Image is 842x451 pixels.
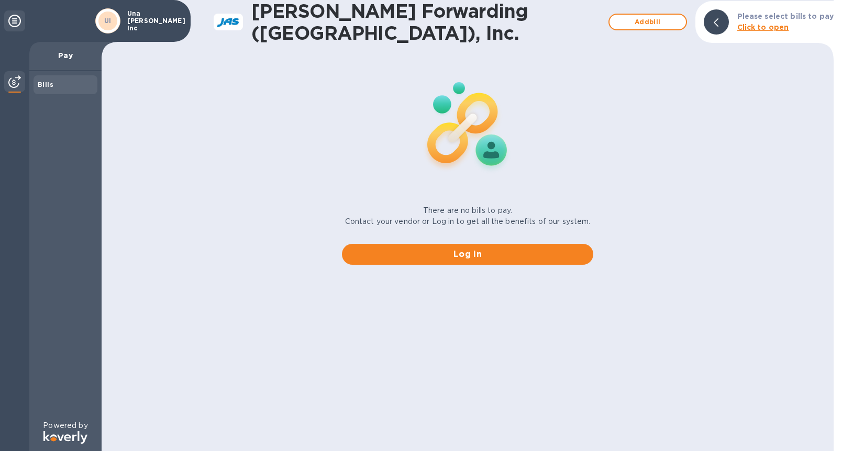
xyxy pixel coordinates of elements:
button: Addbill [608,14,687,30]
p: There are no bills to pay. Contact your vendor or Log in to get all the benefits of our system. [345,205,591,227]
span: Add bill [618,16,678,28]
b: Click to open [737,23,789,31]
span: Log in [350,248,585,261]
p: Una [PERSON_NAME] Inc [127,10,180,32]
b: Bills [38,81,53,88]
b: UI [104,17,112,25]
p: Pay [38,50,93,61]
p: Powered by [43,420,87,431]
img: Logo [43,431,87,444]
button: Log in [342,244,593,265]
b: Please select bills to pay [737,12,834,20]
